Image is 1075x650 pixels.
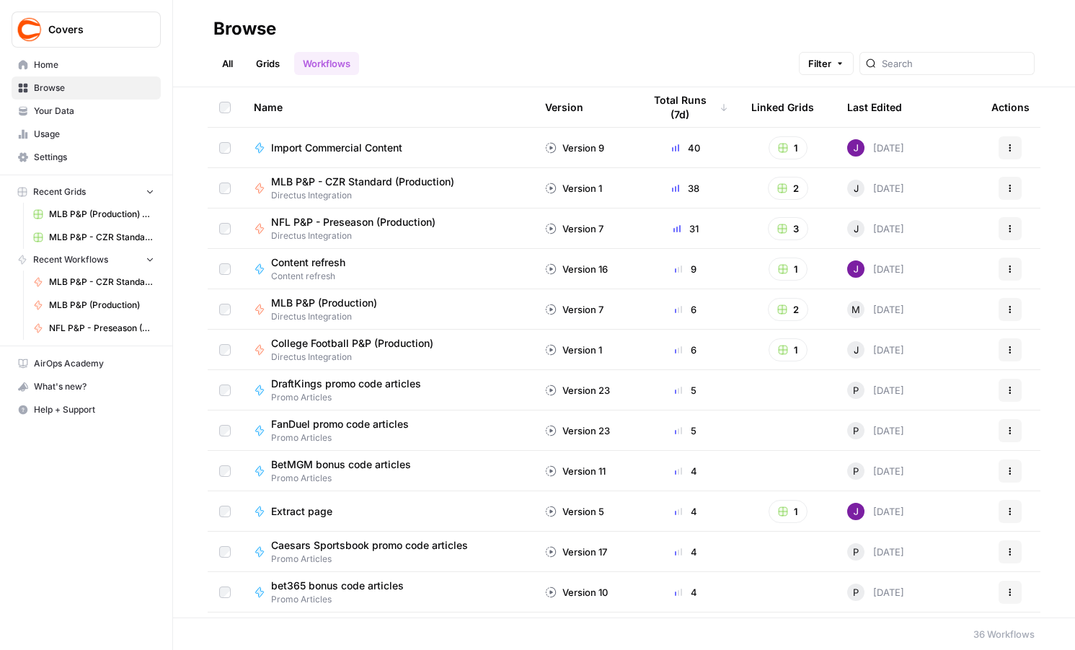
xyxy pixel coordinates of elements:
[271,141,402,155] span: Import Commercial Content
[17,17,43,43] img: Covers Logo
[854,221,859,236] span: J
[854,343,859,357] span: J
[12,249,161,271] button: Recent Workflows
[271,504,332,519] span: Extract page
[271,351,445,364] span: Directus Integration
[847,503,904,520] div: [DATE]
[12,76,161,100] a: Browse
[847,503,864,520] img: nj1ssy6o3lyd6ijko0eoja4aphzn
[271,336,433,351] span: College Football P&P (Production)
[643,87,728,127] div: Total Runs (7d)
[545,221,603,236] div: Version 7
[271,215,435,229] span: NFL P&P - Preseason (Production)
[254,87,522,127] div: Name
[545,545,607,559] div: Version 17
[271,417,409,431] span: FanDuel promo code articles
[847,382,904,399] div: [DATE]
[271,310,389,323] span: Directus Integration
[545,181,602,196] div: Version 1
[49,276,154,289] span: MLB P&P - CZR Standard (Production)
[643,464,728,478] div: 4
[643,302,728,317] div: 6
[271,255,345,270] span: Content refresh
[854,181,859,196] span: J
[27,226,161,249] a: MLB P&P - CZR Standard (Production) Grid (4)
[643,585,728,600] div: 4
[643,545,728,559] div: 4
[847,422,904,439] div: [DATE]
[12,12,161,48] button: Workspace: Covers
[643,504,728,519] div: 4
[847,139,904,157] div: [DATE]
[973,627,1035,641] div: 36 Workflows
[853,545,859,559] span: P
[33,253,108,266] span: Recent Workflows
[12,100,161,123] a: Your Data
[254,215,522,242] a: NFL P&P - Preseason (Production)Directus Integration
[294,52,359,75] a: Workflows
[271,457,411,472] span: BetMGM bonus code articles
[545,423,610,438] div: Version 23
[751,87,814,127] div: Linked Grids
[49,208,154,221] span: MLB P&P (Production) Grid (8)
[847,260,904,278] div: [DATE]
[213,52,242,75] a: All
[853,585,859,600] span: P
[847,341,904,359] div: [DATE]
[213,17,276,40] div: Browse
[847,87,902,127] div: Last Edited
[271,538,468,553] span: Caesars Sportsbook promo code articles
[271,175,454,189] span: MLB P&P - CZR Standard (Production)
[254,538,522,566] a: Caesars Sportsbook promo code articlesPromo Articles
[643,423,728,438] div: 5
[48,22,136,37] span: Covers
[12,375,161,398] button: What's new?
[254,457,522,485] a: BetMGM bonus code articlesPromo Articles
[254,336,522,364] a: College Football P&P (Production)Directus Integration
[271,296,377,310] span: MLB P&P (Production)
[271,377,421,391] span: DraftKings promo code articles
[545,262,608,276] div: Version 16
[847,462,904,480] div: [DATE]
[769,500,808,523] button: 1
[12,181,161,203] button: Recent Grids
[271,229,447,242] span: Directus Integration
[643,383,728,398] div: 5
[254,175,522,202] a: MLB P&P - CZR Standard (Production)Directus Integration
[769,136,808,159] button: 1
[768,298,808,321] button: 2
[34,128,154,141] span: Usage
[271,431,420,444] span: Promo Articles
[34,357,154,370] span: AirOps Academy
[847,139,864,157] img: nj1ssy6o3lyd6ijko0eoja4aphzn
[254,377,522,404] a: DraftKings promo code articlesPromo Articles
[545,87,583,127] div: Version
[643,262,728,276] div: 9
[882,56,1028,71] input: Search
[254,141,522,155] a: Import Commercial Content
[799,52,854,75] button: Filter
[271,189,466,202] span: Directus Integration
[991,87,1030,127] div: Actions
[545,383,610,398] div: Version 23
[12,352,161,375] a: AirOps Academy
[847,301,904,318] div: [DATE]
[271,579,404,593] span: bet365 bonus code articles
[271,553,479,566] span: Promo Articles
[808,56,831,71] span: Filter
[643,221,728,236] div: 31
[12,376,160,398] div: What's new?
[254,296,522,323] a: MLB P&P (Production)Directus Integration
[545,302,603,317] div: Version 7
[49,322,154,335] span: NFL P&P - Preseason (Production)
[12,398,161,421] button: Help + Support
[271,270,357,283] span: Content refresh
[643,181,728,196] div: 38
[769,258,808,281] button: 1
[768,177,808,200] button: 2
[34,105,154,118] span: Your Data
[768,217,808,240] button: 3
[34,82,154,95] span: Browse
[545,585,608,600] div: Version 10
[847,584,904,601] div: [DATE]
